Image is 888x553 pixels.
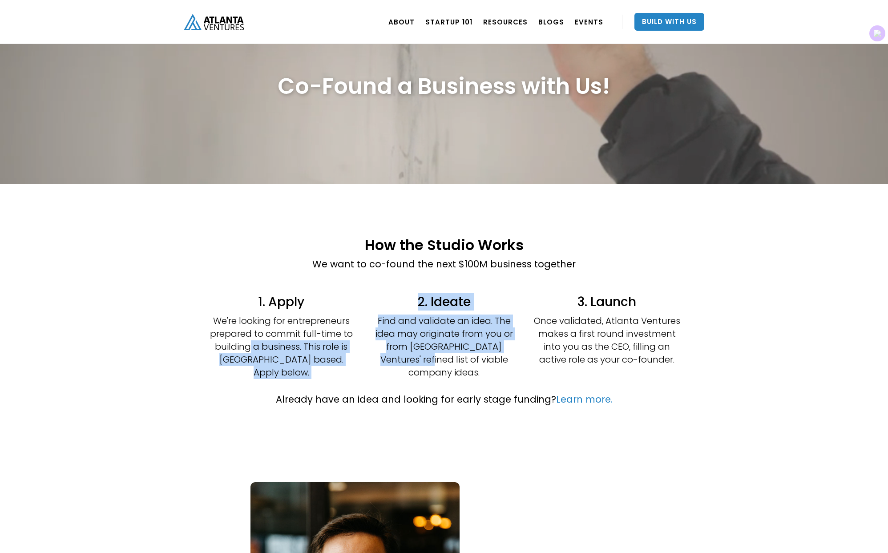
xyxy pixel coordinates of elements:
[634,13,704,31] a: Build With Us
[371,294,517,310] h4: 2. Ideate
[533,294,680,310] h4: 3. Launch
[533,315,680,366] p: Once validated, Atlanta Ventures makes a first round investment into you as the CEO, filling an a...
[276,392,613,407] p: Already have an idea and looking for early stage funding?
[208,294,355,310] h4: 1. Apply
[483,9,528,34] a: RESOURCES
[371,315,517,379] p: Find and validate an idea. The idea may originate from you or from [GEOGRAPHIC_DATA] Ventures' re...
[388,9,415,34] a: ABOUT
[208,315,355,379] p: We're looking for entrepreneurs prepared to commit full-time to building a business. This role is...
[312,237,576,253] h2: How the Studio Works
[425,9,472,34] a: Startup 101
[575,9,603,34] a: EVENTS
[278,73,610,100] h1: Co-Found a Business with Us!
[538,9,564,34] a: BLOGS
[556,393,613,406] a: Learn more.
[312,257,576,271] p: We want to co-found the next $100M business together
